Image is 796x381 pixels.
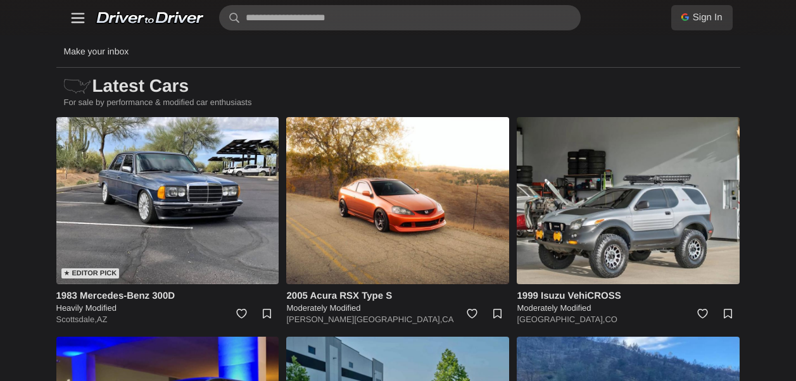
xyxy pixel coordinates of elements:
a: 1983 Mercedes-Benz 300D Heavily Modified [56,289,279,314]
img: 1999 Isuzu VehiCROSS for sale [517,117,740,284]
a: [GEOGRAPHIC_DATA], [517,315,605,324]
a: ★ Editor Pick [56,117,279,284]
a: [PERSON_NAME][GEOGRAPHIC_DATA], [286,315,442,324]
a: AZ [97,315,108,324]
img: scanner-usa-js.svg [64,79,91,94]
h4: 2005 Acura RSX Type S [286,289,509,303]
a: 1999 Isuzu VehiCROSS Moderately Modified [517,289,740,314]
a: 2005 Acura RSX Type S Moderately Modified [286,289,509,314]
h4: 1999 Isuzu VehiCROSS [517,289,740,303]
div: ★ Editor Pick [61,268,120,278]
a: CA [442,315,453,324]
a: Sign In [671,5,733,30]
h4: 1983 Mercedes-Benz 300D [56,289,279,303]
img: 2005 Acura RSX Type S for sale [286,117,509,284]
h1: Latest Cars [56,68,740,104]
h5: Heavily Modified [56,303,279,314]
p: Make your inbox [64,35,129,67]
h5: Moderately Modified [286,303,509,314]
h5: Moderately Modified [517,303,740,314]
a: Scottsdale, [56,315,97,324]
a: CO [605,315,617,324]
p: For sale by performance & modified car enthusiasts [56,97,740,117]
img: 1983 Mercedes-Benz 300D for sale [56,117,279,284]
